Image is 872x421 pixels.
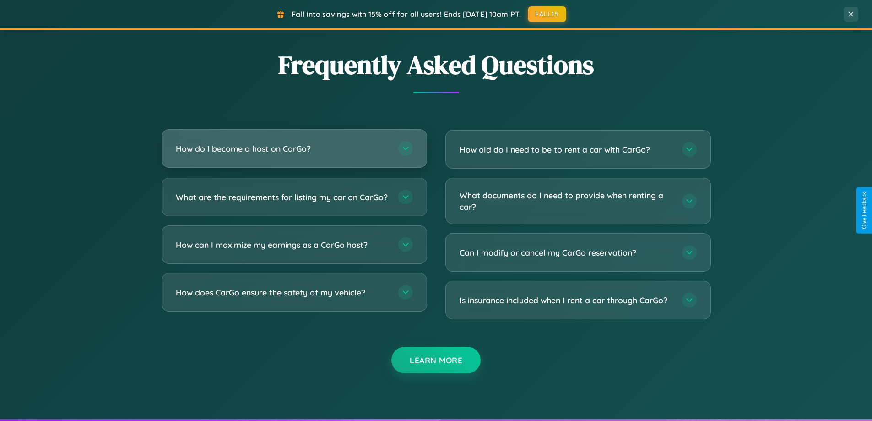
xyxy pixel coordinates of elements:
[460,295,673,306] h3: Is insurance included when I rent a car through CarGo?
[528,6,566,22] button: FALL15
[292,10,521,19] span: Fall into savings with 15% off for all users! Ends [DATE] 10am PT.
[391,347,481,373] button: Learn More
[162,47,711,82] h2: Frequently Asked Questions
[176,143,389,154] h3: How do I become a host on CarGo?
[460,190,673,212] h3: What documents do I need to provide when renting a car?
[460,144,673,155] h3: How old do I need to be to rent a car with CarGo?
[176,191,389,203] h3: What are the requirements for listing my car on CarGo?
[176,239,389,251] h3: How can I maximize my earnings as a CarGo host?
[861,192,867,229] div: Give Feedback
[176,287,389,298] h3: How does CarGo ensure the safety of my vehicle?
[460,247,673,258] h3: Can I modify or cancel my CarGo reservation?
